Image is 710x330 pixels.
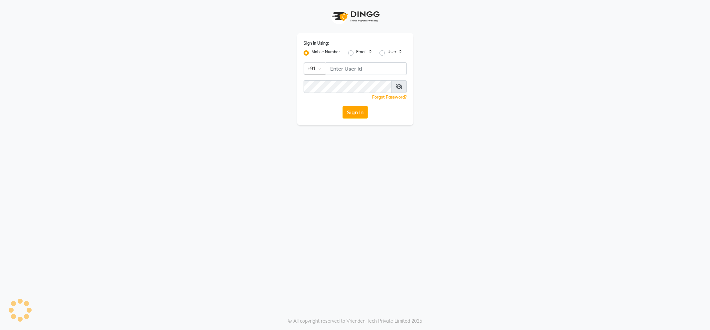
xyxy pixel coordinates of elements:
label: Sign In Using: [304,40,329,46]
input: Username [304,80,392,93]
label: Email ID [356,49,371,57]
label: User ID [387,49,401,57]
img: logo1.svg [329,7,382,26]
button: Sign In [343,106,368,119]
input: Username [326,62,407,75]
label: Mobile Number [312,49,340,57]
a: Forgot Password? [372,95,407,100]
